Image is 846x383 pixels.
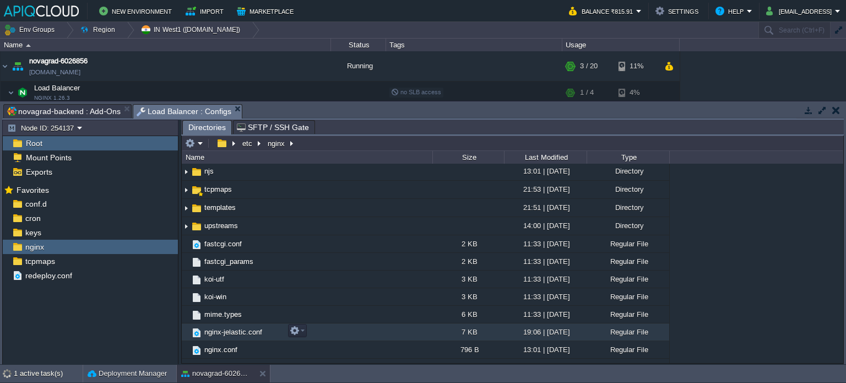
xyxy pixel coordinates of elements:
[580,82,594,104] div: 1 / 4
[203,239,243,249] a: fastcgi.conf
[33,83,82,93] span: Load Balancer
[432,271,504,288] div: 3 KB
[24,167,54,177] span: Exports
[191,327,203,339] img: AMDAwAAAACH5BAEAAAAALAAAAAABAAEAAAICRAEAOw==
[182,181,191,198] img: AMDAwAAAACH5BAEAAAAALAAAAAABAAEAAAICRAEAOw==
[4,22,58,37] button: Env Groups
[10,51,25,81] img: AMDAwAAAACH5BAEAAAAALAAAAAABAAEAAAICRAEAOw==
[587,253,669,270] div: Regular File
[203,292,228,301] a: koi-win
[504,217,587,234] div: 14:00 | [DATE]
[23,228,43,238] a: keys
[587,217,669,234] div: Directory
[504,235,587,252] div: 11:33 | [DATE]
[182,323,191,341] img: AMDAwAAAACH5BAEAAAAALAAAAAABAAEAAAICRAEAOw==
[587,199,669,216] div: Directory
[191,309,203,321] img: AMDAwAAAACH5BAEAAAAALAAAAAABAAEAAAICRAEAOw==
[433,151,504,164] div: Size
[432,306,504,323] div: 6 KB
[203,185,234,194] span: tcpmaps
[33,84,82,92] a: Load BalancerNGINX 1.26.3
[7,105,121,118] span: novagrad-backend : Add-Ons
[29,67,80,78] a: [DOMAIN_NAME]
[1,51,9,81] img: AMDAwAAAACH5BAEAAAAALAAAAAABAAEAAAICRAEAOw==
[504,306,587,323] div: 11:33 | [DATE]
[181,368,251,379] button: novagrad-6026856
[505,151,587,164] div: Last Modified
[569,4,636,18] button: Balance ₹815.91
[23,199,48,209] a: conf.d
[182,288,191,305] img: AMDAwAAAACH5BAEAAAAALAAAAAABAAEAAAICRAEAOw==
[191,344,203,357] img: AMDAwAAAACH5BAEAAAAALAAAAAABAAEAAAICRAEAOw==
[715,4,747,18] button: Help
[587,235,669,252] div: Regular File
[241,138,255,148] button: etc
[182,218,191,235] img: AMDAwAAAACH5BAEAAAAALAAAAAABAAEAAAICRAEAOw==
[182,271,191,288] img: AMDAwAAAACH5BAEAAAAALAAAAAABAAEAAAICRAEAOw==
[191,292,203,304] img: AMDAwAAAACH5BAEAAAAALAAAAAABAAEAAAICRAEAOw==
[580,51,598,81] div: 3 / 20
[24,138,44,148] a: Root
[432,359,504,376] div: 636 B
[203,257,255,266] a: fastcgi_params
[203,363,247,372] a: scgi_params
[655,4,702,18] button: Settings
[29,56,88,67] a: novagrad-6026856
[182,235,191,252] img: AMDAwAAAACH5BAEAAAAALAAAAAABAAEAAAICRAEAOw==
[432,253,504,270] div: 2 KB
[391,89,441,95] span: no SLB access
[24,153,73,163] a: Mount Points
[140,22,244,37] button: IN West1 ([DOMAIN_NAME])
[191,256,203,268] img: AMDAwAAAACH5BAEAAAAALAAAAAABAAEAAAICRAEAOw==
[191,239,203,251] img: AMDAwAAAACH5BAEAAAAALAAAAAABAAEAAAICRAEAOw==
[203,310,243,319] a: mime.types
[331,51,386,81] div: Running
[237,4,297,18] button: Marketplace
[587,163,669,180] div: Directory
[587,271,669,288] div: Regular File
[432,323,504,341] div: 7 KB
[14,185,51,195] span: Favorites
[432,235,504,252] div: 2 KB
[188,121,226,134] span: Directories
[587,181,669,198] div: Directory
[182,136,843,151] input: Click to enter the path
[504,288,587,305] div: 11:33 | [DATE]
[203,327,264,337] a: nginx-jelastic.conf
[34,95,70,101] span: NGINX 1.26.3
[203,203,237,212] span: templates
[14,365,83,382] div: 1 active task(s)
[23,213,42,223] a: cron
[237,121,309,134] span: SFTP / SSH Gate
[8,82,14,104] img: AMDAwAAAACH5BAEAAAAALAAAAAABAAEAAAICRAEAOw==
[26,44,31,47] img: AMDAwAAAACH5BAEAAAAALAAAAAABAAEAAAICRAEAOw==
[504,163,587,180] div: 13:01 | [DATE]
[203,274,226,284] span: koi-utf
[191,202,203,214] img: AMDAwAAAACH5BAEAAAAALAAAAAABAAEAAAICRAEAOw==
[23,271,74,280] a: redeploy.conf
[23,256,57,266] span: tcpmaps
[182,199,191,217] img: AMDAwAAAACH5BAEAAAAALAAAAAABAAEAAAICRAEAOw==
[587,306,669,323] div: Regular File
[186,4,227,18] button: Import
[88,368,167,379] button: Deployment Manager
[504,271,587,288] div: 11:33 | [DATE]
[587,288,669,305] div: Regular File
[183,151,432,164] div: Name
[182,253,191,270] img: AMDAwAAAACH5BAEAAAAALAAAAAABAAEAAAICRAEAOw==
[182,163,191,180] img: AMDAwAAAACH5BAEAAAAALAAAAAABAAEAAAICRAEAOw==
[203,345,239,354] a: nginx.conf
[504,359,587,376] div: 11:33 | [DATE]
[191,220,203,233] img: AMDAwAAAACH5BAEAAAAALAAAAAABAAEAAAICRAEAOw==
